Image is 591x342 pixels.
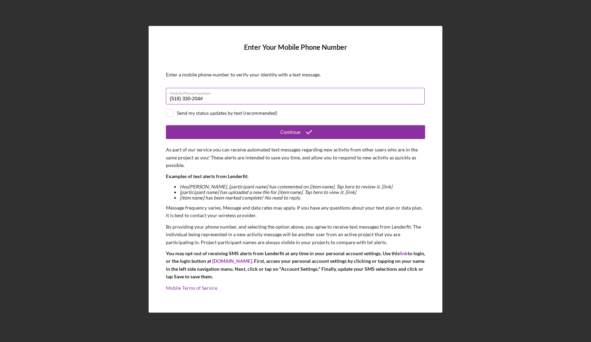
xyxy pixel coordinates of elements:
[166,204,425,220] p: Message frequency varies. Message and data rates may apply. If you have any questions about your ...
[166,173,425,180] p: Examples of text alerts from Lenderfit:
[166,43,425,62] h4: Enter Your Mobile Phone Number
[166,285,217,291] a: Mobile Terms of Service
[166,72,425,77] div: Enter a mobile phone number to verify your identity with a text message.
[180,190,425,195] li: [participant name] has uploaded a new file for [item name]. Tap here to view it. [link]
[400,250,408,256] a: link
[166,125,425,139] button: Continue
[212,258,252,264] a: [DOMAIN_NAME]
[180,184,425,190] li: Hey [PERSON_NAME] , [participant name] has commented on [item name]. Tap here to review it. [link]
[280,125,300,139] div: Continue
[166,146,425,169] p: As part of our service you can receive automated text messages regarding new activity from other ...
[177,110,277,116] div: Send my status updates by text (recommended)
[166,223,425,246] p: By providing your phone number, and selecting the option above, you agree to receive text message...
[166,250,425,281] p: You may opt-out of receiving SMS alerts from Lenderfit at any time in your personal account setti...
[170,88,425,96] label: Mobile Phone Number
[180,195,425,201] li: [item name] has been marked complete! No need to reply.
